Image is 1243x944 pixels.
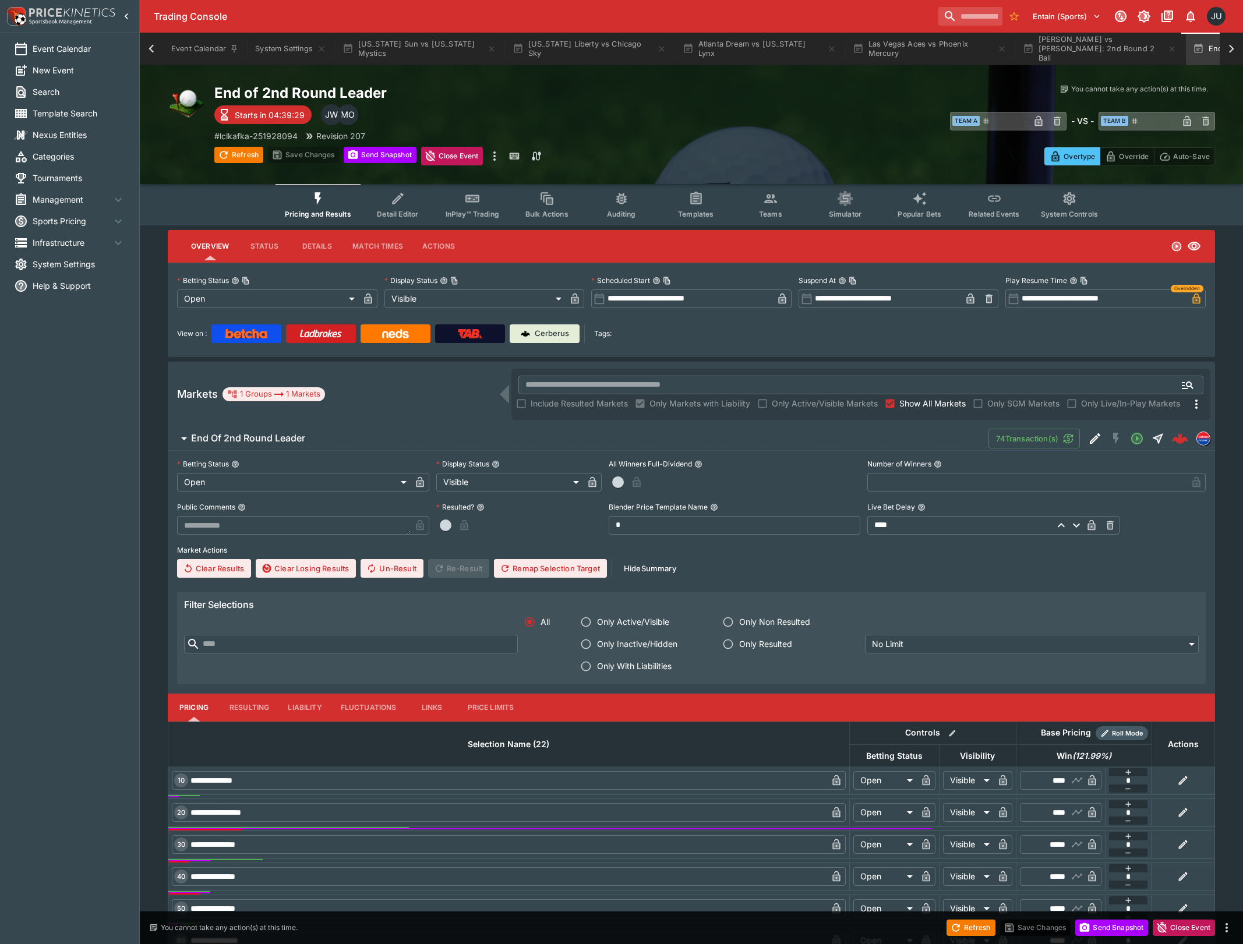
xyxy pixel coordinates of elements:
[1041,210,1098,218] span: System Controls
[597,638,677,650] span: Only Inactive/Hidden
[1005,7,1023,26] button: No Bookmarks
[1106,428,1127,449] button: SGM Disabled
[458,694,524,722] button: Price Limits
[1044,147,1215,165] div: Start From
[1081,397,1180,409] span: Only Live/In-Play Markets
[943,835,994,854] div: Visible
[853,749,935,763] span: Betting Status
[678,210,714,218] span: Templates
[1069,277,1078,285] button: Play Resume TimeCopy To Clipboard
[184,599,1199,611] h6: Filter Selections
[361,559,423,578] button: Un-Result
[235,109,305,121] p: Starts in 04:39:29
[154,10,934,23] div: Trading Console
[331,694,406,722] button: Fluctuations
[175,872,188,881] span: 40
[943,771,994,790] div: Visible
[1180,6,1201,27] button: Notifications
[1072,749,1111,763] em: ( 121.99 %)
[1203,3,1229,29] button: Justin.Walsh
[436,473,583,492] div: Visible
[1127,428,1147,449] button: Open
[177,289,359,308] div: Open
[227,387,320,401] div: 1 Groups 1 Markets
[1174,285,1200,292] span: Overridden
[231,277,239,285] button: Betting StatusCopy To Clipboard
[849,722,1016,744] th: Controls
[29,8,115,17] img: PriceKinetics
[943,867,994,886] div: Visible
[161,922,298,933] p: You cannot take any action(s) at this time.
[853,835,917,854] div: Open
[446,210,499,218] span: InPlay™ Trading
[849,277,857,285] button: Copy To Clipboard
[175,808,188,816] span: 20
[1147,428,1168,449] button: Straight
[739,616,810,628] span: Only Non Resulted
[1026,7,1108,26] button: Select Tenant
[947,920,995,936] button: Refresh
[168,84,205,121] img: golf.png
[1005,275,1067,285] p: Play Resume Time
[945,726,960,741] button: Bulk edit
[1100,147,1154,165] button: Override
[541,616,550,628] span: All
[1044,147,1100,165] button: Overtype
[1133,6,1154,27] button: Toggle light/dark mode
[344,147,416,163] button: Send Snapshot
[969,210,1019,218] span: Related Events
[343,232,412,260] button: Match Times
[316,130,365,142] p: Revision 207
[1101,116,1128,126] span: Team B
[525,210,568,218] span: Bulk Actions
[531,397,628,409] span: Include Resulted Markets
[694,460,702,468] button: All Winners Full-Dividend
[1119,150,1149,162] p: Override
[597,616,669,628] span: Only Active/Visible
[33,86,125,98] span: Search
[175,840,188,848] span: 30
[597,660,672,672] span: Only With Liabilities
[1036,726,1096,740] div: Base Pricing
[799,275,836,285] p: Suspend At
[829,210,861,218] span: Simulator
[1197,432,1210,445] img: lclkafka
[865,635,1199,653] div: No Limit
[337,104,358,125] div: Matthew Oliver
[177,473,411,492] div: Open
[191,432,305,444] h6: End Of 2nd Round Leader
[947,749,1008,763] span: Visibility
[1016,33,1184,65] button: [PERSON_NAME] vs [PERSON_NAME]: 2nd Round 2 Ball
[384,289,566,308] div: Visible
[238,232,291,260] button: Status
[1044,749,1124,763] span: Win(121.99%)
[617,559,683,578] button: HideSummary
[382,329,408,338] img: Neds
[943,803,994,822] div: Visible
[175,776,187,784] span: 10
[177,502,235,512] p: Public Comments
[231,460,239,468] button: Betting Status
[177,324,207,343] label: View on :
[676,33,843,65] button: Atlanta Dream vs [US_STATE] Lynx
[938,7,1002,26] input: search
[898,210,941,218] span: Popular Bets
[256,559,356,578] button: Clear Losing Results
[1168,427,1192,450] a: ca5ffa0a-a77e-49d1-8d4a-aeb2621eb690
[406,694,458,722] button: Links
[177,387,218,401] h5: Markets
[436,502,474,512] p: Resulted?
[278,694,331,722] button: Liability
[1189,397,1203,411] svg: More
[299,329,342,338] img: Ladbrokes
[242,277,250,285] button: Copy To Clipboard
[440,277,448,285] button: Display StatusCopy To Clipboard
[1130,432,1144,446] svg: Open
[987,397,1060,409] span: Only SGM Markets
[476,503,485,511] button: Resulted?
[33,129,125,141] span: Nexus Entities
[609,459,692,469] p: All Winners Full-Dividend
[214,84,715,102] h2: Copy To Clipboard
[1207,7,1226,26] div: Justin.Walsh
